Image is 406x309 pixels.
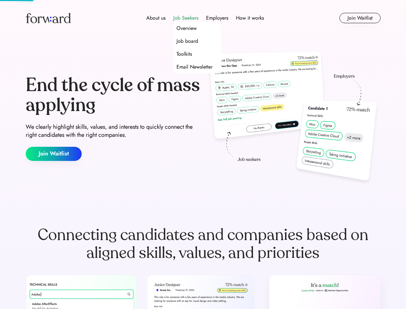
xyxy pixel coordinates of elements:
[146,14,166,22] div: About us
[26,75,201,115] div: End the cycle of mass applying
[173,14,198,22] div: Job Seekers
[176,50,192,58] div: Toolkits
[176,63,212,71] div: Email Newsletter
[206,49,381,187] img: hero-image.png
[26,226,381,262] div: Connecting candidates and companies based on aligned skills, values, and priorities
[176,37,198,45] div: Job board
[26,13,71,23] img: Forward logo
[26,123,201,139] div: We clearly highlight skills, values, and interests to quickly connect the right candidates with t...
[339,13,381,23] button: Join Waitlist
[236,14,264,22] div: How it works
[26,147,82,161] button: Join Waitlist
[206,14,228,22] div: Employers
[176,24,197,32] div: Overview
